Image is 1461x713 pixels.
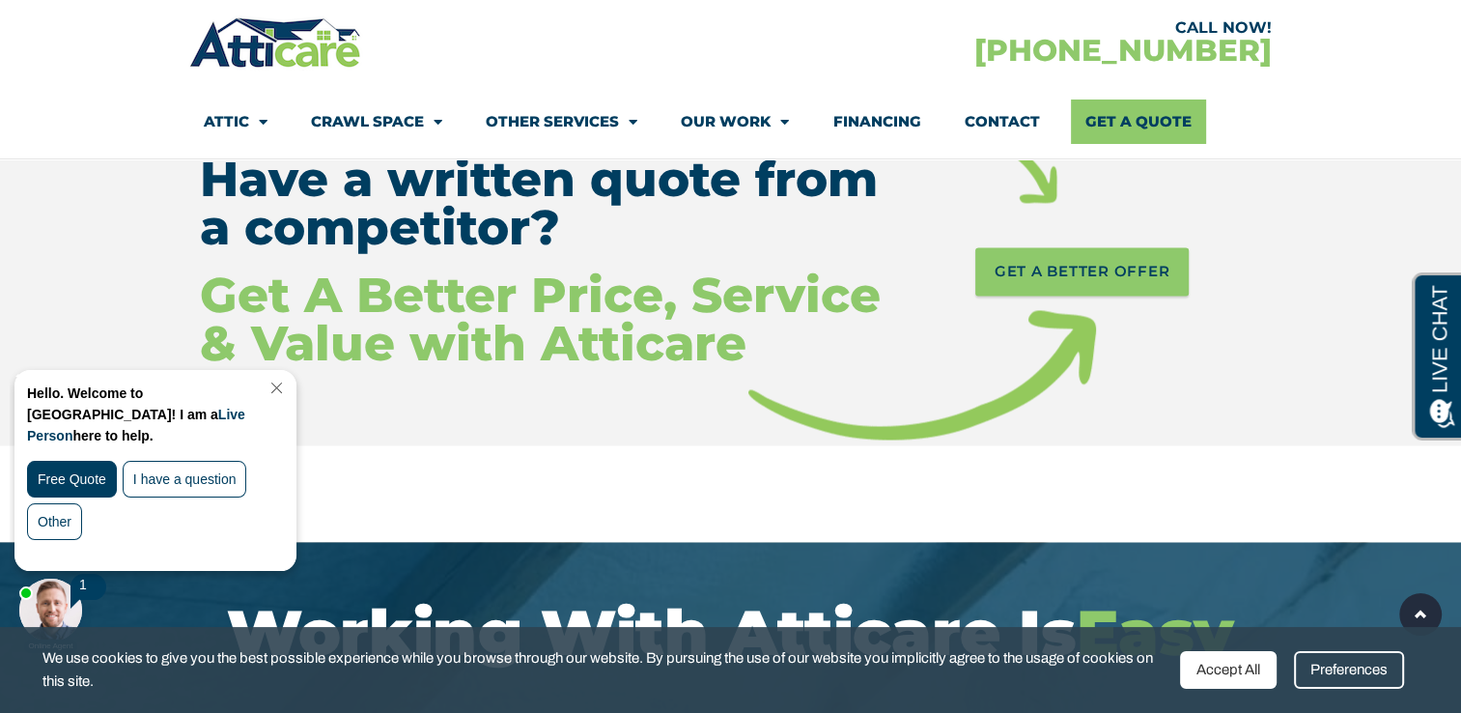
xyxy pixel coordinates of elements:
[200,156,884,252] h3: Have a written quote from a competitor?
[964,100,1039,144] a: Contact
[681,100,789,144] a: Our Work
[47,15,155,40] span: Opens a chat window
[42,646,1165,694] span: We use cookies to give you the best possible experience while you browse through our website. By ...
[1077,593,1234,670] span: Easy
[486,100,637,144] a: Other Services
[975,247,1190,296] a: GET A better offer
[1071,100,1206,144] a: Get A Quote
[832,100,920,144] a: Financing
[10,365,319,655] iframe: Chat Invitation
[730,20,1271,36] div: CALL NOW!
[995,257,1170,286] span: GET A better offer
[200,271,884,368] h3: Get A Better Price, Service & Value with Atticare
[311,100,442,144] a: Crawl Space
[204,100,1256,144] nav: Menu
[1180,651,1277,689] div: Accept All
[200,600,1262,663] h2: Working With Atticare Is
[1294,651,1404,689] div: Preferences
[204,100,267,144] a: Attic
